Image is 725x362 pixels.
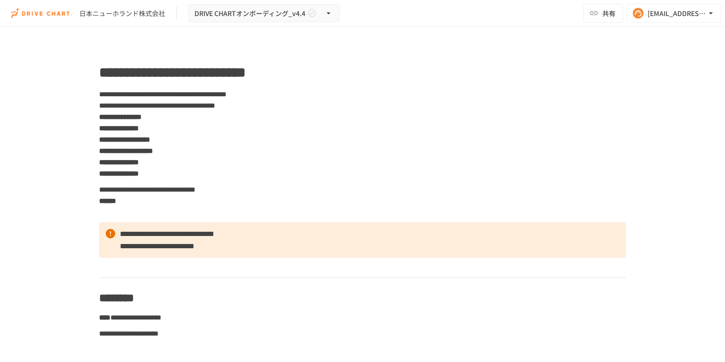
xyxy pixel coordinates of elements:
[194,8,305,19] span: DRIVE CHARTオンボーディング_v4.4
[627,4,721,23] button: [EMAIL_ADDRESS][DOMAIN_NAME]
[583,4,623,23] button: 共有
[602,8,615,18] span: 共有
[79,8,165,18] div: 日本ニューホランド株式会社
[648,8,706,19] div: [EMAIL_ADDRESS][DOMAIN_NAME]
[11,6,72,21] img: i9VDDS9JuLRLX3JIUyK59LcYp6Y9cayLPHs4hOxMB9W
[188,4,339,23] button: DRIVE CHARTオンボーディング_v4.4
